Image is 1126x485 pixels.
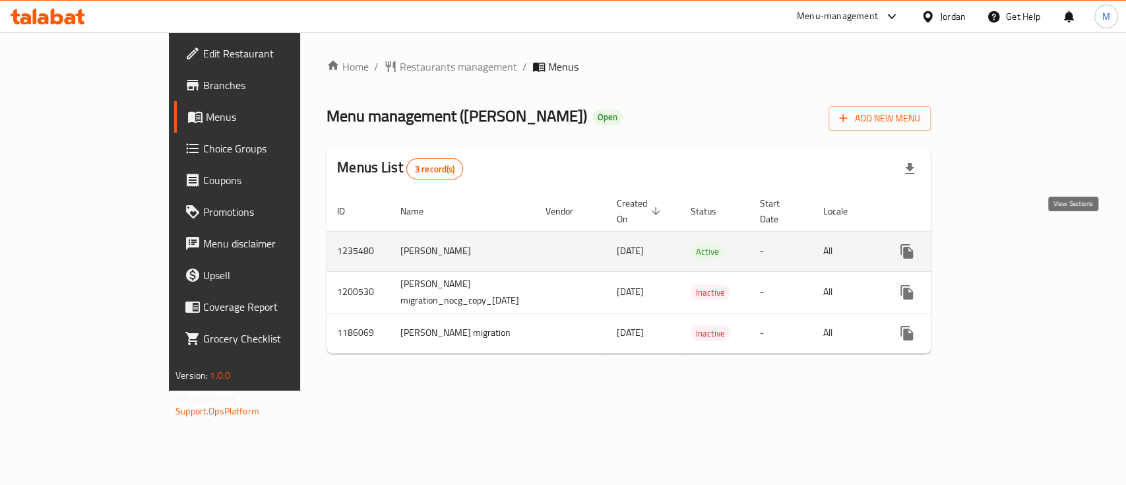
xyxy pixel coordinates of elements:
span: Status [691,203,734,219]
td: 1186069 [327,313,390,353]
span: Add New Menu [839,110,920,127]
span: Coverage Report [203,299,346,315]
a: Menus [174,101,357,133]
span: Name [400,203,441,219]
button: more [891,317,923,349]
a: Restaurants management [384,59,517,75]
span: Branches [203,77,346,93]
span: Coupons [203,172,346,188]
div: Total records count [406,158,464,179]
span: 3 record(s) [407,163,463,176]
td: All [813,271,881,313]
span: 1.0.0 [210,367,230,384]
span: Vendor [546,203,590,219]
span: Active [691,244,724,259]
td: - [749,271,813,313]
div: Jordan [940,9,966,24]
div: Inactive [691,284,730,300]
a: Branches [174,69,357,101]
div: Export file [894,153,925,185]
span: Restaurants management [400,59,517,75]
a: Choice Groups [174,133,357,164]
span: Inactive [691,285,730,300]
span: Get support on: [175,389,236,406]
td: All [813,231,881,271]
span: [DATE] [617,242,644,259]
span: [DATE] [617,324,644,341]
a: Upsell [174,259,357,291]
button: Add New Menu [829,106,931,131]
button: Change Status [923,276,954,308]
span: Menus [548,59,579,75]
td: 1200530 [327,271,390,313]
span: Upsell [203,267,346,283]
div: Menu-management [797,9,878,24]
a: Menu disclaimer [174,228,357,259]
span: Choice Groups [203,141,346,156]
a: Coverage Report [174,291,357,323]
a: Promotions [174,196,357,228]
div: Active [691,243,724,259]
span: Promotions [203,204,346,220]
td: All [813,313,881,353]
table: enhanced table [327,191,1028,354]
td: [PERSON_NAME] migration_nocg_copy_[DATE] [390,271,535,313]
h2: Menus List [337,158,463,179]
button: more [891,276,923,308]
a: Edit Restaurant [174,38,357,69]
span: Menus [206,109,346,125]
button: Change Status [923,236,954,267]
a: Grocery Checklist [174,323,357,354]
th: Actions [881,191,1028,232]
span: [DATE] [617,283,644,300]
span: Menu disclaimer [203,236,346,251]
span: Edit Restaurant [203,46,346,61]
a: Coupons [174,164,357,196]
li: / [374,59,379,75]
span: Open [592,112,623,123]
li: / [522,59,527,75]
span: Menu management ( [PERSON_NAME] ) [327,101,587,131]
span: Created On [617,195,664,227]
button: Change Status [923,317,954,349]
td: [PERSON_NAME] [390,231,535,271]
span: Locale [823,203,865,219]
span: ID [337,203,362,219]
td: - [749,313,813,353]
nav: breadcrumb [327,59,931,75]
div: Inactive [691,325,730,341]
div: Open [592,110,623,125]
button: more [891,236,923,267]
span: Grocery Checklist [203,331,346,346]
span: Start Date [760,195,797,227]
td: 1235480 [327,231,390,271]
span: Version: [175,367,208,384]
span: Inactive [691,326,730,341]
td: - [749,231,813,271]
a: Support.OpsPlatform [175,403,259,420]
span: M [1102,9,1110,24]
td: [PERSON_NAME] migration [390,313,535,353]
